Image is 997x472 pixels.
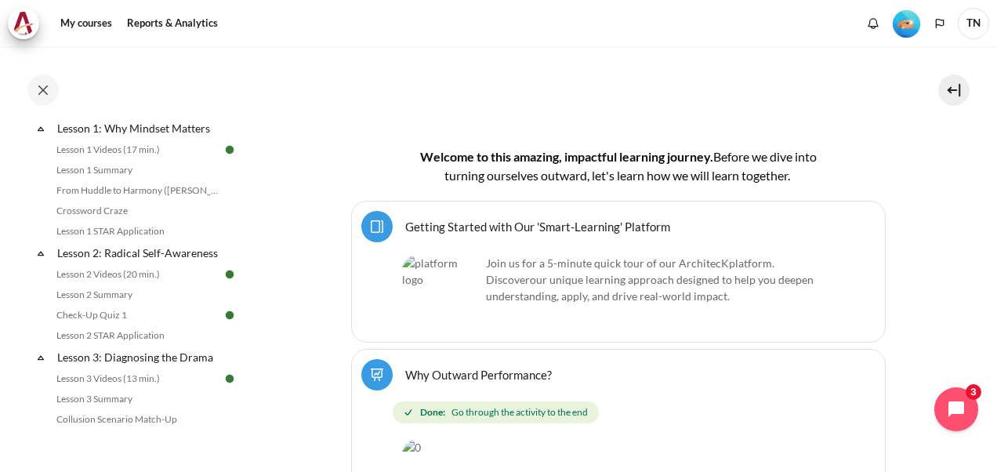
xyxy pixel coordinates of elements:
button: Languages [928,12,952,35]
img: Done [223,372,237,386]
a: Check-Up Quiz 1 [52,306,223,325]
strong: Done: [420,405,445,419]
span: Collapse [33,350,49,365]
span: B [713,149,721,164]
img: Done [223,267,237,281]
a: User menu [958,8,989,39]
p: Join us for a 5-minute quick tour of our ArchitecK platform. Discover [402,255,835,304]
img: Architeck [13,12,34,35]
a: Lesson 2 STAR Application [52,326,223,345]
img: Done [223,308,237,322]
img: Done [223,143,237,157]
a: Crossword Craze [52,202,223,220]
img: platform logo [402,255,480,332]
div: Level #2 [893,9,920,38]
a: Lesson 2 Summary [52,285,223,304]
a: Why Outward Performance? [405,367,552,382]
a: Lesson 1 Summary [52,161,223,180]
a: Lesson 3 Summary [52,390,223,408]
a: Level #2 [886,9,926,38]
a: From Huddle to Harmony ([PERSON_NAME]'s Story) [52,181,223,200]
span: Collapse [33,245,49,261]
a: Reports & Analytics [121,8,223,39]
span: Collapse [33,121,49,136]
div: Show notification window with no new notifications [861,12,885,35]
a: Architeck Architeck [8,8,47,39]
img: Level #2 [893,10,920,38]
a: My courses [55,8,118,39]
span: TN [958,8,989,39]
a: Lesson 3 Videos (13 min.) [52,369,223,388]
a: Getting Started with Our 'Smart-Learning' Platform [405,219,670,234]
a: Lesson 2: Radical Self-Awareness [55,242,223,263]
h4: Welcome to this amazing, impactful learning journey. [401,147,836,185]
a: Collusion Scenario Match-Up [52,410,223,429]
a: Lesson 3: Diagnosing the Drama [55,347,223,368]
span: . [486,273,814,303]
div: Completion requirements for Why Outward Performance? [393,398,850,427]
a: Lesson 1 Videos (17 min.) [52,140,223,159]
a: Lesson 2 Videos (20 min.) [52,265,223,284]
a: Lesson 1 STAR Application [52,222,223,241]
a: Lesson 1: Why Mindset Matters [55,118,223,139]
span: our unique learning approach designed to help you deepen understanding, apply, and drive real-wor... [486,273,814,303]
span: Go through the activity to the end [451,405,588,419]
